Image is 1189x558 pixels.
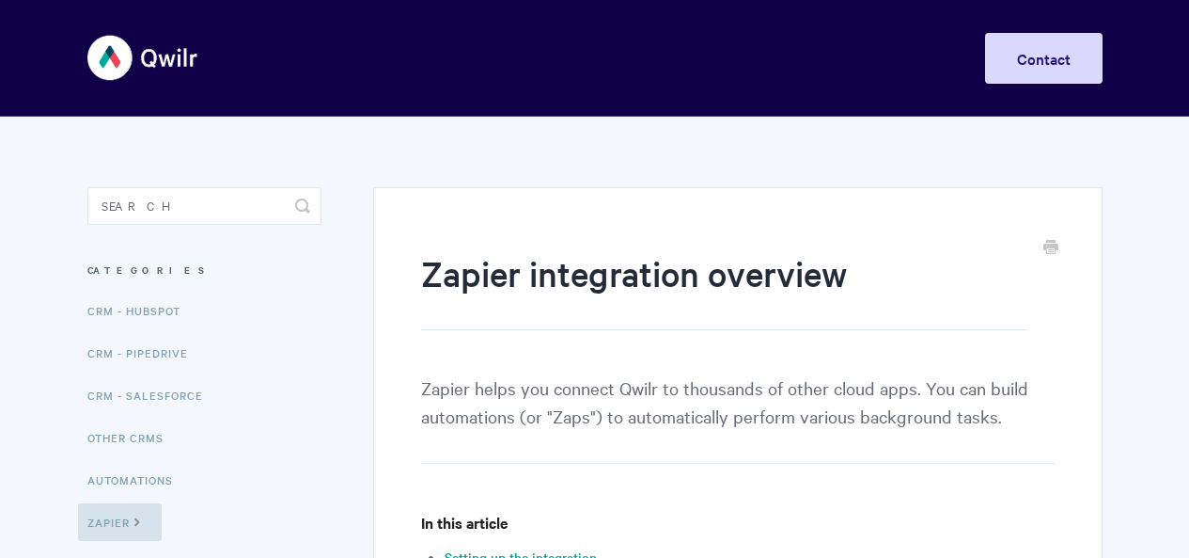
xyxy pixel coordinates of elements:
[87,23,199,93] img: Qwilr Help Center
[87,334,202,372] a: CRM - Pipedrive
[87,292,195,329] a: CRM - HubSpot
[421,249,1025,330] h1: Zapier integration overview
[421,511,1054,534] h4: In this article
[87,376,217,414] a: CRM - Salesforce
[87,253,321,287] h3: Categories
[87,461,187,499] a: Automations
[985,33,1103,84] a: Contact
[78,503,162,541] a: Zapier
[87,419,178,456] a: Other CRMs
[421,374,1054,464] p: Zapier helps you connect Qwilr to thousands of other cloud apps. You can build automations (or "Z...
[1043,238,1058,259] a: Print this Article
[87,187,321,225] input: Search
